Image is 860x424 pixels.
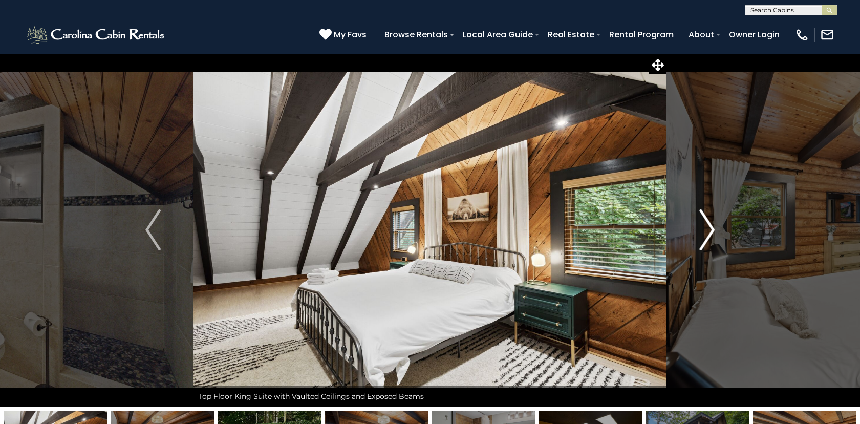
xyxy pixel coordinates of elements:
[145,209,161,250] img: arrow
[26,25,167,45] img: White-1-2.png
[795,28,809,42] img: phone-regular-white.png
[458,26,538,44] a: Local Area Guide
[724,26,785,44] a: Owner Login
[683,26,719,44] a: About
[666,53,747,407] button: Next
[820,28,834,42] img: mail-regular-white.png
[319,28,369,41] a: My Favs
[699,209,715,250] img: arrow
[543,26,599,44] a: Real Estate
[113,53,193,407] button: Previous
[334,28,367,41] span: My Favs
[379,26,453,44] a: Browse Rentals
[604,26,679,44] a: Rental Program
[193,386,666,407] div: Top Floor King Suite with Vaulted Ceilings and Exposed Beams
